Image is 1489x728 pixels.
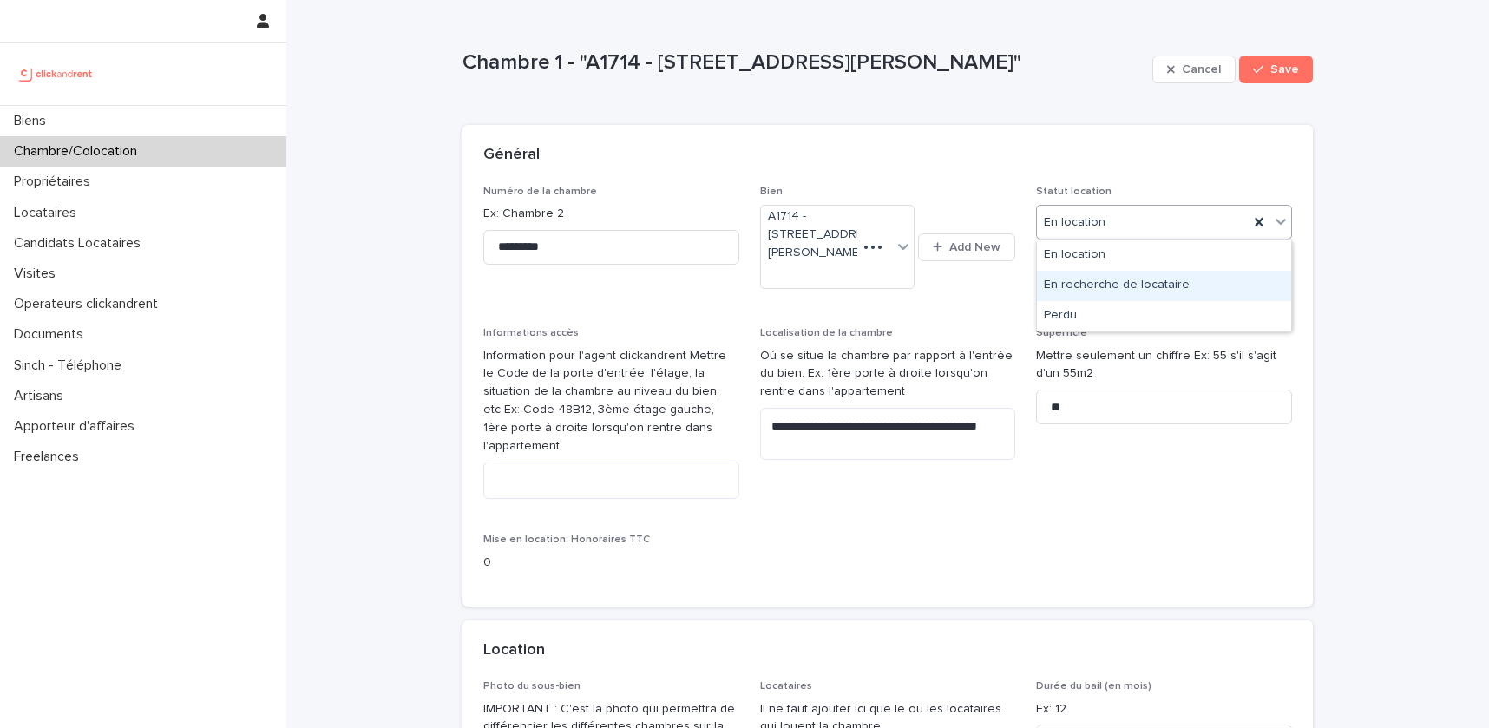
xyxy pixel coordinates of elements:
[7,326,97,343] p: Documents
[7,113,60,129] p: Biens
[760,187,783,197] span: Bien
[483,554,739,572] p: 0
[7,296,172,312] p: Operateurs clickandrent
[483,535,650,545] span: Mise en location: Honoraires TTC
[14,56,98,91] img: UCB0brd3T0yccxBKYDjQ
[1037,240,1291,271] div: En location
[1036,700,1292,718] p: Ex: 12
[1152,56,1236,83] button: Cancel
[760,328,893,338] span: Localisation de la chambre
[462,50,1145,75] p: Chambre 1 - "A1714 - [STREET_ADDRESS][PERSON_NAME]"
[483,187,597,197] span: Numéro de la chambre
[483,205,739,223] p: Ex: Chambre 2
[1036,187,1112,197] span: Statut location
[918,233,1015,261] button: Add New
[483,347,739,456] p: Information pour l'agent clickandrent Mettre le Code de la porte d'entrée, l'étage, la situation ...
[949,241,1000,253] span: Add New
[483,146,540,165] h2: Général
[1239,56,1313,83] button: Save
[768,207,882,261] span: A1714 - [STREET_ADDRESS][PERSON_NAME]
[1270,63,1299,75] span: Save
[1037,301,1291,331] div: Perdu
[1036,328,1087,338] span: Superficie
[1044,213,1105,232] span: En location
[760,347,1016,401] p: Où se situe la chambre par rapport à l'entrée du bien. Ex: 1ère porte à droite lorsqu'on rentre d...
[7,418,148,435] p: Apporteur d'affaires
[483,641,545,660] h2: Location
[483,328,579,338] span: Informations accès
[7,143,151,160] p: Chambre/Colocation
[7,205,90,221] p: Locataires
[1036,347,1292,384] p: Mettre seulement un chiffre Ex: 55 s'il s'agit d'un 55m2
[1037,271,1291,301] div: En recherche de locataire
[7,388,77,404] p: Artisans
[7,266,69,282] p: Visites
[483,681,581,692] span: Photo du sous-bien
[1182,63,1221,75] span: Cancel
[7,235,154,252] p: Candidats Locataires
[1036,681,1151,692] span: Durée du bail (en mois)
[760,681,812,692] span: Locataires
[7,449,93,465] p: Freelances
[7,357,135,374] p: Sinch - Téléphone
[7,174,104,190] p: Propriétaires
